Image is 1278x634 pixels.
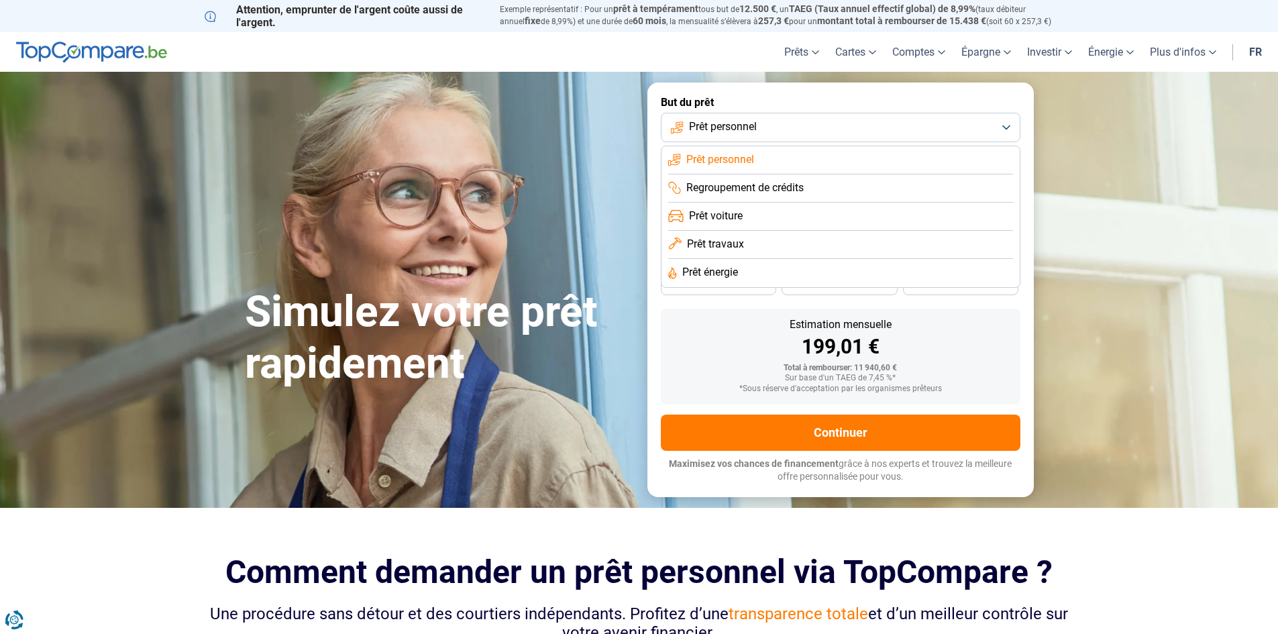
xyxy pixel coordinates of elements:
[661,415,1020,451] button: Continuer
[758,15,789,26] span: 257,3 €
[661,458,1020,484] p: grâce à nos experts et trouvez la meilleure offre personnalisée pour vous.
[669,458,839,469] span: Maximisez vos chances de financement
[1080,32,1142,72] a: Énergie
[704,281,733,289] span: 36 mois
[672,319,1010,330] div: Estimation mensuelle
[245,286,631,390] h1: Simulez votre prêt rapidement
[205,553,1074,590] h2: Comment demander un prêt personnel via TopCompare ?
[633,15,666,26] span: 60 mois
[613,3,698,14] span: prêt à tempérament
[16,42,167,63] img: TopCompare
[689,209,743,223] span: Prêt voiture
[827,32,884,72] a: Cartes
[1142,32,1224,72] a: Plus d'infos
[686,152,754,167] span: Prêt personnel
[817,15,986,26] span: montant total à rembourser de 15.438 €
[946,281,975,289] span: 24 mois
[672,374,1010,383] div: Sur base d'un TAEG de 7,45 %*
[661,96,1020,109] label: But du prêt
[739,3,776,14] span: 12.500 €
[1241,32,1270,72] a: fr
[789,3,975,14] span: TAEG (Taux annuel effectif global) de 8,99%
[884,32,953,72] a: Comptes
[689,119,757,134] span: Prêt personnel
[500,3,1074,28] p: Exemple représentatif : Pour un tous but de , un (taux débiteur annuel de 8,99%) et une durée de ...
[682,265,738,280] span: Prêt énergie
[729,604,868,623] span: transparence totale
[672,384,1010,394] div: *Sous réserve d'acceptation par les organismes prêteurs
[776,32,827,72] a: Prêts
[686,180,804,195] span: Regroupement de crédits
[1019,32,1080,72] a: Investir
[953,32,1019,72] a: Épargne
[525,15,541,26] span: fixe
[672,364,1010,373] div: Total à rembourser: 11 940,60 €
[824,281,854,289] span: 30 mois
[661,113,1020,142] button: Prêt personnel
[687,237,744,252] span: Prêt travaux
[672,337,1010,357] div: 199,01 €
[205,3,484,29] p: Attention, emprunter de l'argent coûte aussi de l'argent.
